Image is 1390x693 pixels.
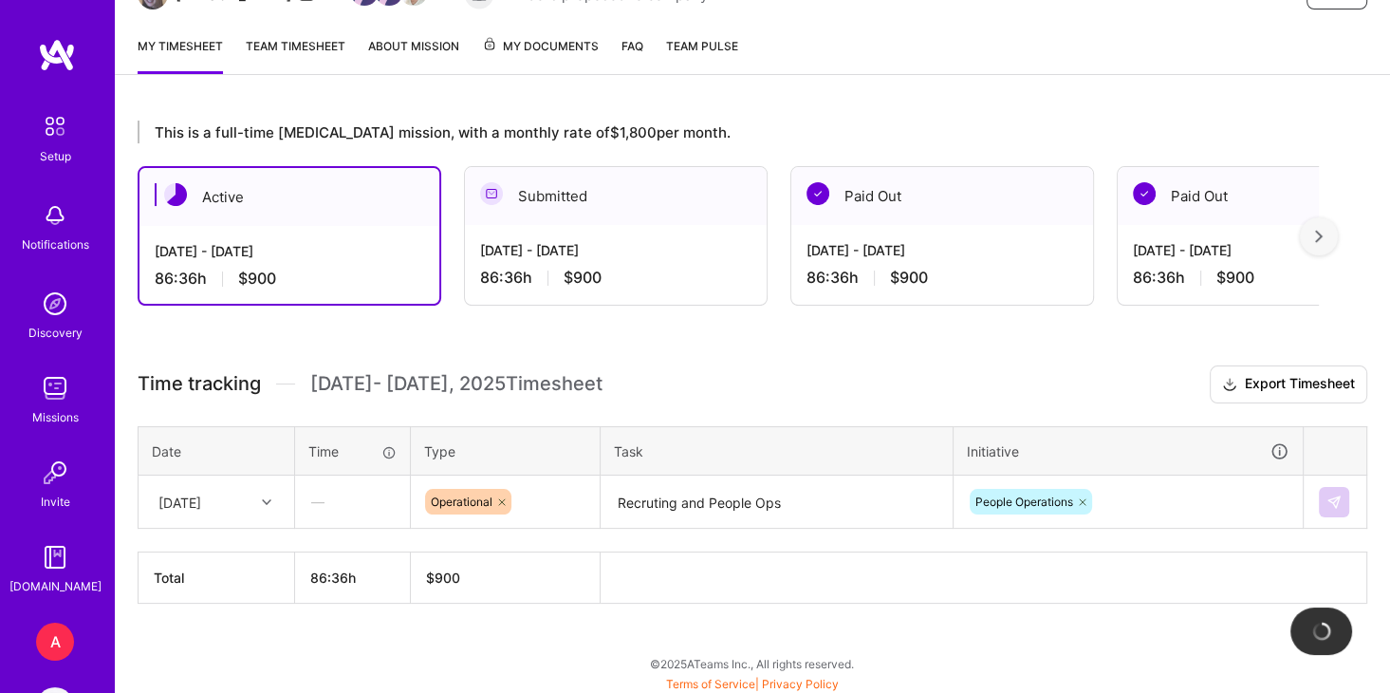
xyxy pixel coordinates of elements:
[1210,365,1367,403] button: Export Timesheet
[482,36,599,74] a: My Documents
[762,677,839,691] a: Privacy Policy
[295,553,411,604] th: 86:36h
[666,677,839,691] span: |
[1312,622,1331,641] img: loading
[480,182,503,205] img: Submitted
[40,146,71,166] div: Setup
[36,197,74,234] img: bell
[975,495,1073,509] span: People Operations
[1326,495,1342,510] img: Submit
[139,168,439,226] div: Active
[411,426,601,476] th: Type
[791,167,1093,225] div: Paid Out
[308,441,397,461] div: Time
[806,268,1078,288] div: 86:36 h
[41,492,70,512] div: Invite
[1319,487,1351,517] div: null
[36,454,74,492] img: Invite
[967,440,1289,462] div: Initiative
[480,268,751,288] div: 86:36 h
[411,553,601,604] th: $900
[138,372,261,396] span: Time tracking
[465,167,767,225] div: Submitted
[36,538,74,576] img: guide book
[9,576,102,596] div: [DOMAIN_NAME]
[158,492,201,512] div: [DATE]
[482,36,599,57] span: My Documents
[602,478,951,528] textarea: Recruting and People Ops
[22,234,89,254] div: Notifications
[31,623,79,661] a: A
[666,39,738,53] span: Team Pulse
[36,285,74,323] img: discovery
[1222,375,1237,395] i: icon Download
[666,677,755,691] a: Terms of Service
[32,407,79,427] div: Missions
[238,269,276,289] span: $900
[164,183,187,206] img: Active
[806,182,829,205] img: Paid Out
[480,240,751,260] div: [DATE] - [DATE]
[564,268,602,288] span: $900
[28,323,83,343] div: Discovery
[138,36,223,74] a: My timesheet
[601,426,954,476] th: Task
[1315,230,1323,243] img: right
[36,623,74,661] div: A
[139,553,295,604] th: Total
[296,477,409,527] div: —
[246,36,345,74] a: Team timesheet
[35,106,75,146] img: setup
[621,36,643,74] a: FAQ
[310,372,602,396] span: [DATE] - [DATE] , 2025 Timesheet
[38,38,76,72] img: logo
[890,268,928,288] span: $900
[806,240,1078,260] div: [DATE] - [DATE]
[666,36,738,74] a: Team Pulse
[431,495,492,509] span: Operational
[1216,268,1254,288] span: $900
[139,426,295,476] th: Date
[155,269,424,289] div: 86:36 h
[138,121,1319,143] div: This is a full-time [MEDICAL_DATA] mission, with a monthly rate of $1,800 per month.
[368,36,459,74] a: About Mission
[1133,182,1156,205] img: Paid Out
[262,497,271,507] i: icon Chevron
[36,369,74,407] img: teamwork
[114,640,1390,687] div: © 2025 ATeams Inc., All rights reserved.
[155,241,424,261] div: [DATE] - [DATE]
